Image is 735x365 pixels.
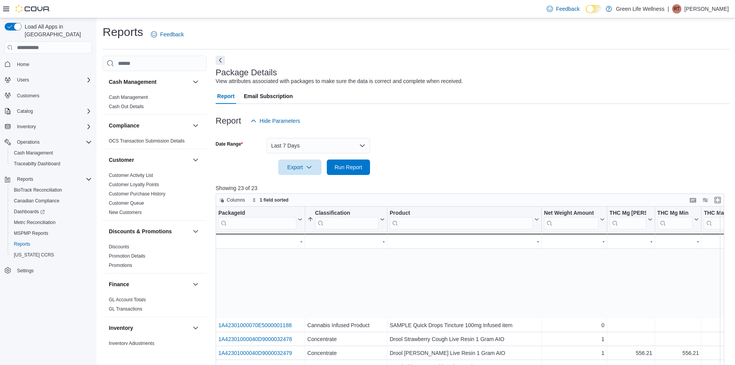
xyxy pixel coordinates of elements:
[315,210,378,229] div: Classification
[609,210,652,229] button: THC Mg [PERSON_NAME]
[390,210,533,229] div: Product
[249,195,292,205] button: 1 field sorted
[8,239,95,250] button: Reports
[103,93,206,114] div: Cash Management
[2,90,95,101] button: Customers
[674,4,680,14] span: RT
[14,150,53,156] span: Cash Management
[11,196,92,205] span: Canadian Compliance
[218,210,296,217] div: PackageId
[109,324,133,332] h3: Inventory
[8,158,95,169] button: Traceabilty Dashboard
[390,334,539,344] div: Drool Strawberry Cough Live Resin 1 Gram AIO
[544,210,605,229] button: Net Weight Amount
[11,250,92,260] span: Washington CCRS
[14,241,30,247] span: Reports
[17,268,34,274] span: Settings
[14,161,60,167] span: Traceabilty Dashboard
[14,75,92,85] span: Users
[11,148,56,158] a: Cash Management
[216,141,243,147] label: Date Range
[14,91,42,100] a: Customers
[109,172,153,178] span: Customer Activity List
[109,122,139,129] h3: Compliance
[8,206,95,217] a: Dashboards
[307,210,384,229] button: Classification
[2,137,95,148] button: Operations
[390,321,539,330] div: SAMPLE Quick Drops Tincture 100mg Infused item
[14,209,45,215] span: Dashboards
[672,4,681,14] div: Randeshia Thompson
[227,197,245,203] span: Columns
[315,210,378,217] div: Classification
[260,197,289,203] span: 1 field sorted
[247,113,303,129] button: Hide Parameters
[109,263,132,268] a: Promotions
[657,348,699,358] div: 556.21
[216,56,225,65] button: Next
[218,322,292,328] a: 1A42301000070E5000001188
[109,200,144,206] span: Customer Queue
[218,210,302,229] button: PackageId
[216,195,248,205] button: Columns
[609,237,652,246] div: -
[616,4,664,14] p: Green Life Wellness
[14,266,37,275] a: Settings
[17,176,33,182] span: Reports
[109,306,142,312] span: GL Transactions
[11,239,33,249] a: Reports
[14,122,39,131] button: Inventory
[2,265,95,276] button: Settings
[11,207,48,216] a: Dashboards
[218,350,292,356] a: 1A42301000040D9000032479
[14,91,92,100] span: Customers
[11,196,63,205] a: Canadian Compliance
[216,77,463,85] div: View attributes associated with packages to make sure the data is correct and complete when recei...
[544,237,605,246] div: -
[109,340,154,346] span: Inventory Adjustments
[103,136,206,149] div: Compliance
[109,104,144,109] a: Cash Out Details
[390,210,539,229] button: Product
[267,138,370,153] button: Last 7 Days
[327,160,370,175] button: Run Report
[191,155,200,165] button: Customer
[2,106,95,117] button: Catalog
[109,244,129,250] span: Discounts
[148,27,187,42] a: Feedback
[14,175,36,184] button: Reports
[8,228,95,239] button: MSPMP Reports
[14,122,92,131] span: Inventory
[11,250,57,260] a: [US_STATE] CCRS
[283,160,317,175] span: Export
[217,88,235,104] span: Report
[14,59,92,69] span: Home
[609,210,646,217] div: THC Mg [PERSON_NAME]
[109,78,157,86] h3: Cash Management
[103,24,143,40] h1: Reports
[14,60,32,69] a: Home
[688,195,698,205] button: Keyboard shortcuts
[14,266,92,275] span: Settings
[544,334,605,344] div: 1
[11,218,59,227] a: Metrc Reconciliation
[2,121,95,132] button: Inventory
[667,4,669,14] p: |
[390,210,533,217] div: Product
[657,210,693,229] div: THC Mg Min
[335,163,362,171] span: Run Report
[109,227,189,235] button: Discounts & Promotions
[218,210,296,229] div: Package URL
[109,156,134,164] h3: Customer
[109,94,148,100] span: Cash Management
[11,185,92,195] span: BioTrack Reconciliation
[244,88,293,104] span: Email Subscription
[307,237,384,246] div: -
[109,95,148,100] a: Cash Management
[586,5,602,13] input: Dark Mode
[2,174,95,185] button: Reports
[713,195,722,205] button: Enter fullscreen
[609,210,646,229] div: THC Mg Max
[14,252,54,258] span: [US_STATE] CCRS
